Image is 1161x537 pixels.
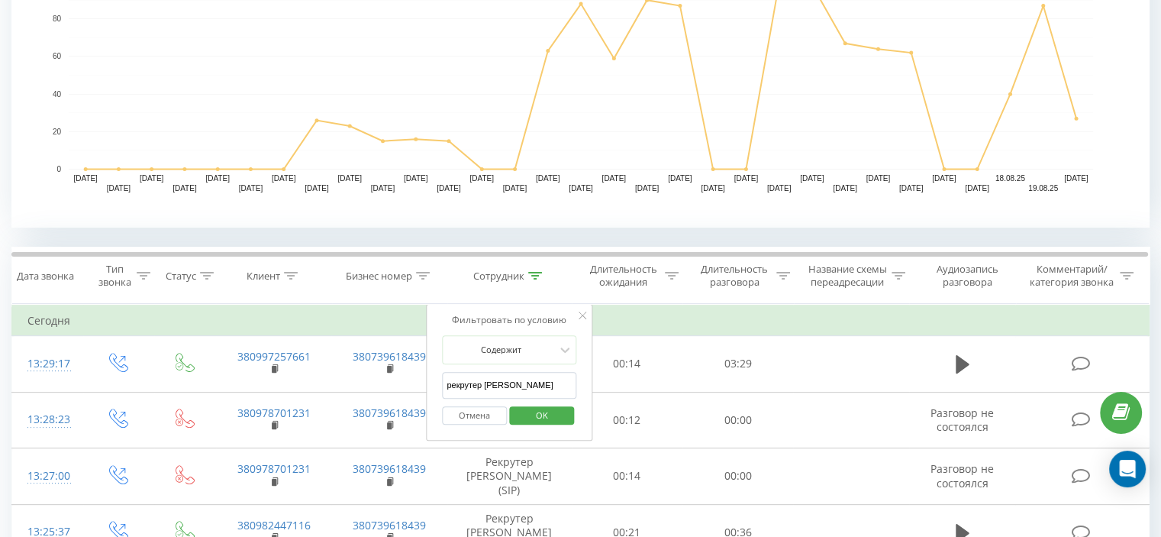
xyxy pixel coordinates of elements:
[469,174,494,183] text: [DATE]
[923,263,1012,289] div: Аудиозапись разговора
[237,461,311,476] a: 380978701231
[447,448,572,505] td: Рекрутер [PERSON_NAME] (SIP)
[800,174,824,183] text: [DATE]
[27,405,68,435] div: 13:28:23
[239,184,263,192] text: [DATE]
[237,518,311,532] a: 380982447116
[205,174,230,183] text: [DATE]
[353,406,426,420] a: 380739618439
[569,184,593,192] text: [DATE]
[353,349,426,364] a: 380739618439
[107,184,131,192] text: [DATE]
[53,53,62,61] text: 60
[12,306,1150,336] td: Сегодня
[140,174,164,183] text: [DATE]
[965,184,989,192] text: [DATE]
[353,518,426,532] a: 380739618439
[866,174,891,183] text: [DATE]
[353,461,426,476] a: 380739618439
[1027,263,1116,289] div: Комментарий/категория звонка
[572,336,682,393] td: 00:14
[932,174,956,183] text: [DATE]
[442,406,507,425] button: Отмена
[509,406,574,425] button: OK
[572,392,682,448] td: 00:12
[27,349,68,379] div: 13:29:17
[473,270,524,283] div: Сотрудник
[305,184,329,192] text: [DATE]
[442,312,576,328] div: Фильтровать по условию
[682,392,793,448] td: 00:00
[404,174,428,183] text: [DATE]
[237,406,311,420] a: 380978701231
[346,270,412,283] div: Бизнес номер
[247,270,280,283] div: Клиент
[56,165,61,173] text: 0
[701,184,725,192] text: [DATE]
[1109,451,1146,487] div: Open Intercom Messenger
[682,336,793,393] td: 03:29
[602,174,627,183] text: [DATE]
[521,403,563,427] span: OK
[53,15,62,23] text: 80
[585,263,662,289] div: Длительность ожидания
[995,174,1025,183] text: 18.08.25
[27,461,68,491] div: 13:27:00
[272,174,296,183] text: [DATE]
[682,448,793,505] td: 00:00
[808,263,888,289] div: Название схемы переадресации
[53,90,62,99] text: 40
[572,448,682,505] td: 00:14
[833,184,857,192] text: [DATE]
[73,174,98,183] text: [DATE]
[166,270,196,283] div: Статус
[930,461,994,490] span: Разговор не состоялся
[237,349,311,364] a: 380997257661
[930,406,994,434] span: Разговор не состоялся
[53,128,62,136] text: 20
[668,174,692,183] text: [DATE]
[173,184,197,192] text: [DATE]
[371,184,395,192] text: [DATE]
[696,263,772,289] div: Длительность разговора
[734,174,759,183] text: [DATE]
[536,174,560,183] text: [DATE]
[96,263,132,289] div: Тип звонка
[1064,174,1088,183] text: [DATE]
[337,174,362,183] text: [DATE]
[442,372,576,399] input: Введите значение
[503,184,527,192] text: [DATE]
[767,184,792,192] text: [DATE]
[17,270,74,283] div: Дата звонка
[1028,184,1058,192] text: 19.08.25
[437,184,461,192] text: [DATE]
[899,184,924,192] text: [DATE]
[635,184,660,192] text: [DATE]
